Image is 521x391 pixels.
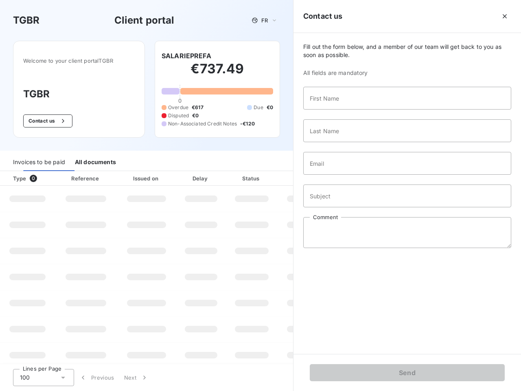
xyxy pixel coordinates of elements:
[310,364,505,381] button: Send
[303,119,511,142] input: placeholder
[13,154,65,171] div: Invoices to be paid
[8,174,53,182] div: Type
[71,175,99,182] div: Reference
[74,369,119,386] button: Previous
[261,17,268,24] span: FR
[240,120,255,127] span: -€120
[303,11,343,22] h5: Contact us
[119,369,153,386] button: Next
[75,154,116,171] div: All documents
[23,114,72,127] button: Contact us
[192,104,204,111] span: €617
[23,57,135,64] span: Welcome to your client portal TGBR
[114,13,175,28] h3: Client portal
[279,174,331,182] div: Amount
[168,120,237,127] span: Non-Associated Credit Notes
[162,61,273,85] h2: €737.49
[23,87,135,101] h3: TGBR
[13,13,40,28] h3: TGBR
[228,174,276,182] div: Status
[162,51,211,61] h6: SALARIEPREFA
[178,97,182,104] span: 0
[168,104,188,111] span: Overdue
[192,112,199,119] span: €0
[30,175,37,182] span: 0
[303,69,511,77] span: All fields are mandatory
[20,373,30,382] span: 100
[178,174,224,182] div: Delay
[254,104,263,111] span: Due
[303,185,511,207] input: placeholder
[303,43,511,59] span: Fill out the form below, and a member of our team will get back to you as soon as possible.
[118,174,175,182] div: Issued on
[168,112,189,119] span: Disputed
[267,104,273,111] span: €0
[303,152,511,175] input: placeholder
[303,87,511,110] input: placeholder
